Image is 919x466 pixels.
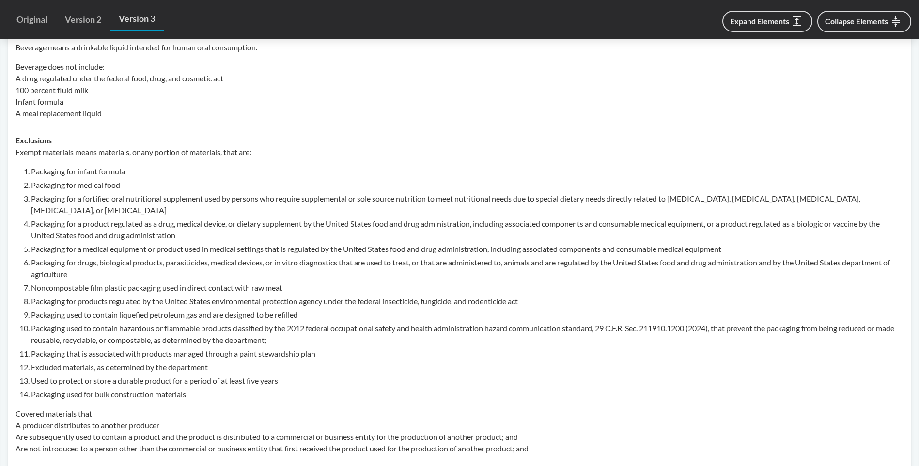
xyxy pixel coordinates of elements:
[110,8,164,31] a: Version 3
[31,388,903,400] li: Packaging used for bulk construction materials
[817,11,911,32] button: Collapse Elements
[31,375,903,387] li: Used to protect or store a durable product for a period of at least five years
[16,408,903,454] p: Covered materials that: A producer distributes to another producer Are subsequently used to conta...
[31,243,903,255] li: Packaging for a medical equipment or product used in medical settings that is regulated by the Un...
[31,193,903,216] li: Packaging for a fortified oral nutritional supplement used by persons who require supplemental or...
[31,218,903,241] li: Packaging for a product regulated as a drug, medical device, or dietary supplement by the United ...
[16,61,903,119] p: Beverage does not include: A drug regulated under the federal food, drug, and cosmetic act 100 pe...
[31,179,903,191] li: Packaging for medical food
[31,295,903,307] li: Packaging for products regulated by the United States environmental protection agency under the f...
[31,282,903,294] li: Noncompostable film plastic packaging used in direct contact with raw meat
[31,257,903,280] li: Packaging for drugs, biological products, parasiticides, medical devices, or in vitro diagnostics...
[31,348,903,359] li: Packaging that is associated with products managed through a paint stewardship plan
[16,146,903,158] p: Exempt materials means materials, or any portion of materials, that are:
[31,361,903,373] li: Excluded materials, as determined by the department
[56,9,110,31] a: Version 2
[16,42,903,53] p: Beverage means a drinkable liquid intended for human oral consumption.
[31,166,903,177] li: Packaging for infant formula
[31,323,903,346] li: Packaging used to contain hazardous or flammable products classified by the 2012 federal occupati...
[16,136,52,145] strong: Exclusions
[31,309,903,321] li: Packaging used to contain liquefied petroleum gas and are designed to be refilled
[8,9,56,31] a: Original
[722,11,812,32] button: Expand Elements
